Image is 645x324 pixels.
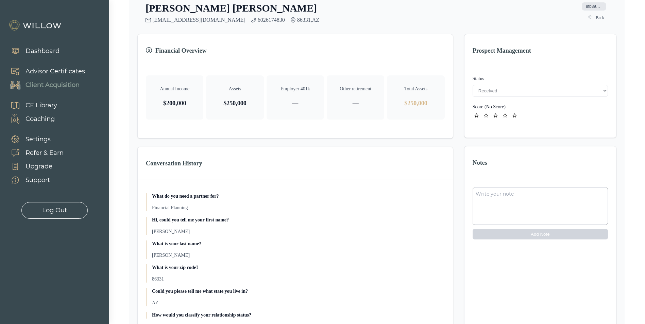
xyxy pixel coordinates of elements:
[3,132,64,146] a: Settings
[152,228,445,235] p: [PERSON_NAME]
[26,148,64,158] div: Refer & Earn
[26,162,52,171] div: Upgrade
[146,159,445,168] h3: Conversation History
[26,114,55,124] div: Coaching
[258,17,285,23] a: 6026174830
[152,193,445,200] p: What do you need a partner for?
[211,98,258,108] p: $250,000
[473,104,506,110] button: ID
[290,17,296,23] span: environment
[152,204,445,211] p: Financial Planning
[473,75,608,82] label: Status
[3,44,60,58] a: Dashboard
[272,86,319,92] p: Employer 401k
[582,2,606,11] span: 8fb39093-3110-4b36-b4d4-3ac44e78709a
[501,112,509,120] button: star
[151,98,198,108] p: $200,000
[272,98,319,108] p: —
[588,15,593,20] span: arrow-left
[26,101,57,110] div: CE Library
[473,229,608,239] button: Add Note
[3,98,57,112] a: CE Library
[152,264,445,271] p: What is your zip code?
[146,47,153,54] span: dollar
[152,288,445,295] p: Could you please tell me what state you live in?
[151,86,198,92] p: Annual Income
[3,78,85,92] a: Client Acquisition
[152,217,445,223] p: Hi, could you tell me your first name?
[3,112,57,126] a: Coaching
[580,2,608,11] button: ID
[152,312,445,319] p: How would you classify your relationship status?
[26,135,51,144] div: Settings
[511,112,519,120] button: star
[473,46,608,55] h3: Prospect Management
[26,47,60,56] div: Dashboard
[3,146,64,160] a: Refer & Earn
[26,67,85,76] div: Advisor Certificates
[26,176,50,185] div: Support
[146,2,317,14] h2: [PERSON_NAME] [PERSON_NAME]
[584,14,608,22] a: arrow-leftBack
[492,112,500,120] button: star
[9,20,63,31] img: Willow
[473,104,506,109] label: Score ( No Score )
[332,86,379,92] p: Other retirement
[332,98,379,108] p: —
[297,17,319,23] span: 86331 , AZ
[152,240,445,247] p: What is your last name?
[146,46,445,55] h3: Financial Overview
[152,17,245,23] a: [EMAIL_ADDRESS][DOMAIN_NAME]
[3,65,85,78] a: Advisor Certificates
[251,17,256,23] span: phone
[392,86,439,92] p: Total Assets
[146,17,151,23] span: mail
[42,206,67,215] div: Log Out
[392,98,439,108] p: $250,000
[152,252,445,259] p: [PERSON_NAME]
[152,300,445,306] p: AZ
[473,112,481,120] button: star
[211,86,258,92] p: Assets
[473,158,608,167] h3: Notes
[3,160,64,173] a: Upgrade
[482,112,490,120] button: star
[26,80,80,90] div: Client Acquisition
[152,276,445,283] p: 86331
